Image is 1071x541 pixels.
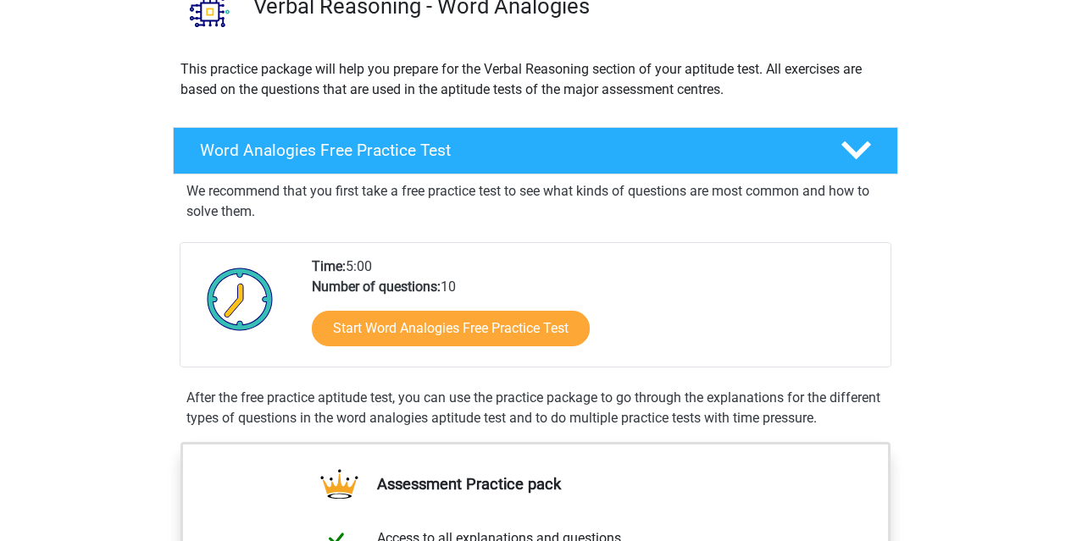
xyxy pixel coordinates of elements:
b: Time: [312,258,346,274]
p: We recommend that you first take a free practice test to see what kinds of questions are most com... [186,181,885,222]
a: Start Word Analogies Free Practice Test [312,311,590,346]
b: Number of questions: [312,279,441,295]
div: 5:00 10 [299,257,890,367]
img: Clock [197,257,283,341]
p: This practice package will help you prepare for the Verbal Reasoning section of your aptitude tes... [180,59,891,100]
div: After the free practice aptitude test, you can use the practice package to go through the explana... [180,388,891,428]
h4: Word Analogies Free Practice Test [200,141,813,160]
a: Word Analogies Free Practice Test [166,127,905,174]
